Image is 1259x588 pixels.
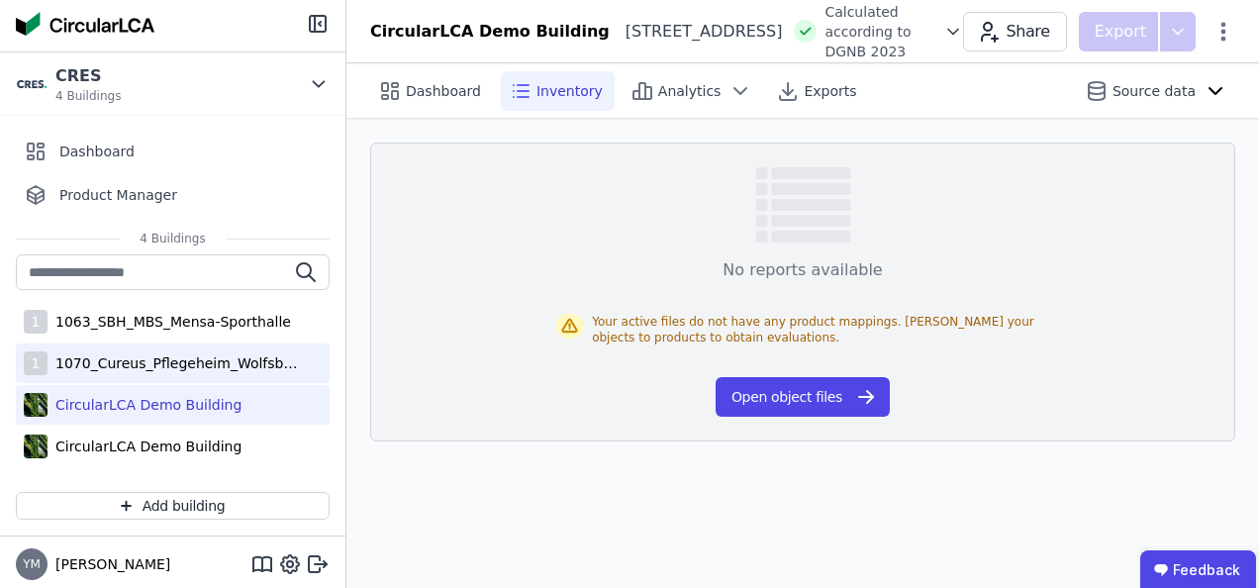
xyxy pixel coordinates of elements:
div: CircularLCA Demo Building [48,437,242,456]
div: No reports available [723,258,882,282]
span: [PERSON_NAME] [48,554,170,574]
img: CircularLCA Demo Building [24,389,48,421]
span: Inventory [536,81,603,101]
div: Your active files do not have any product mappings. [PERSON_NAME] your objects to products to obt... [592,314,1050,345]
img: Concular [16,12,154,36]
div: 1 [24,351,48,375]
span: Product Manager [59,185,177,205]
div: CRES [55,64,121,88]
span: Dashboard [406,81,481,101]
div: 1063_SBH_MBS_Mensa-Sporthalle [48,312,291,332]
img: CRES [16,68,48,100]
div: 1070_Cureus_Pflegeheim_Wolfsbüttel [48,353,305,373]
div: 1 [24,310,48,334]
span: Exports [804,81,856,101]
span: Calculated according to DGNB 2023 [824,2,935,61]
div: [STREET_ADDRESS] [610,20,783,44]
span: Analytics [658,81,722,101]
img: CircularLCA Demo Building [24,431,48,462]
span: Dashboard [59,142,135,161]
img: empty-state [755,167,851,243]
span: Source data [1113,81,1196,101]
p: Export [1095,20,1150,44]
span: YM [23,558,41,570]
span: 4 Buildings [120,231,225,246]
div: CircularLCA Demo Building [370,20,610,44]
button: Add building [16,492,330,520]
div: CircularLCA Demo Building [48,395,242,415]
button: Share [963,12,1066,51]
span: 4 Buildings [55,88,121,104]
button: Open object files [716,377,890,417]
